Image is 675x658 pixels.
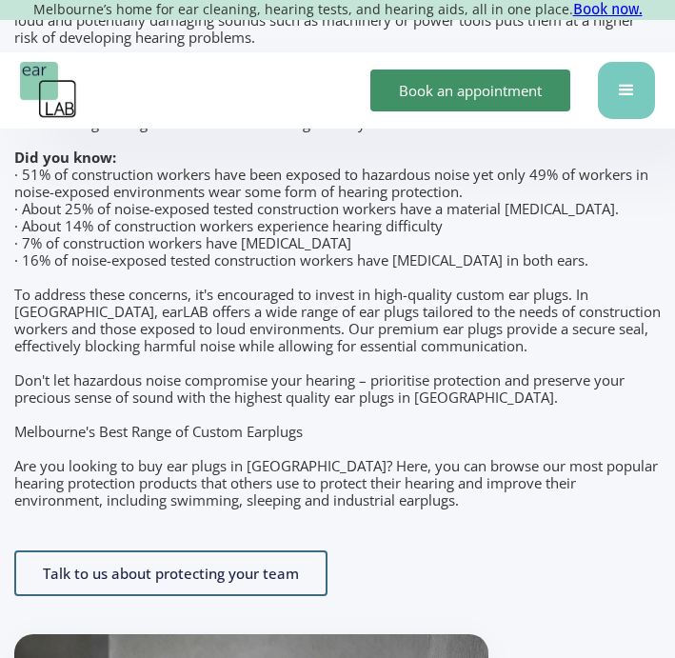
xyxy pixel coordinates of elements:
[20,62,77,119] a: home
[14,550,328,596] a: Talk to us about protecting your team
[370,70,570,111] a: Book an appointment
[14,148,116,167] strong: Did you know:
[598,62,655,119] div: menu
